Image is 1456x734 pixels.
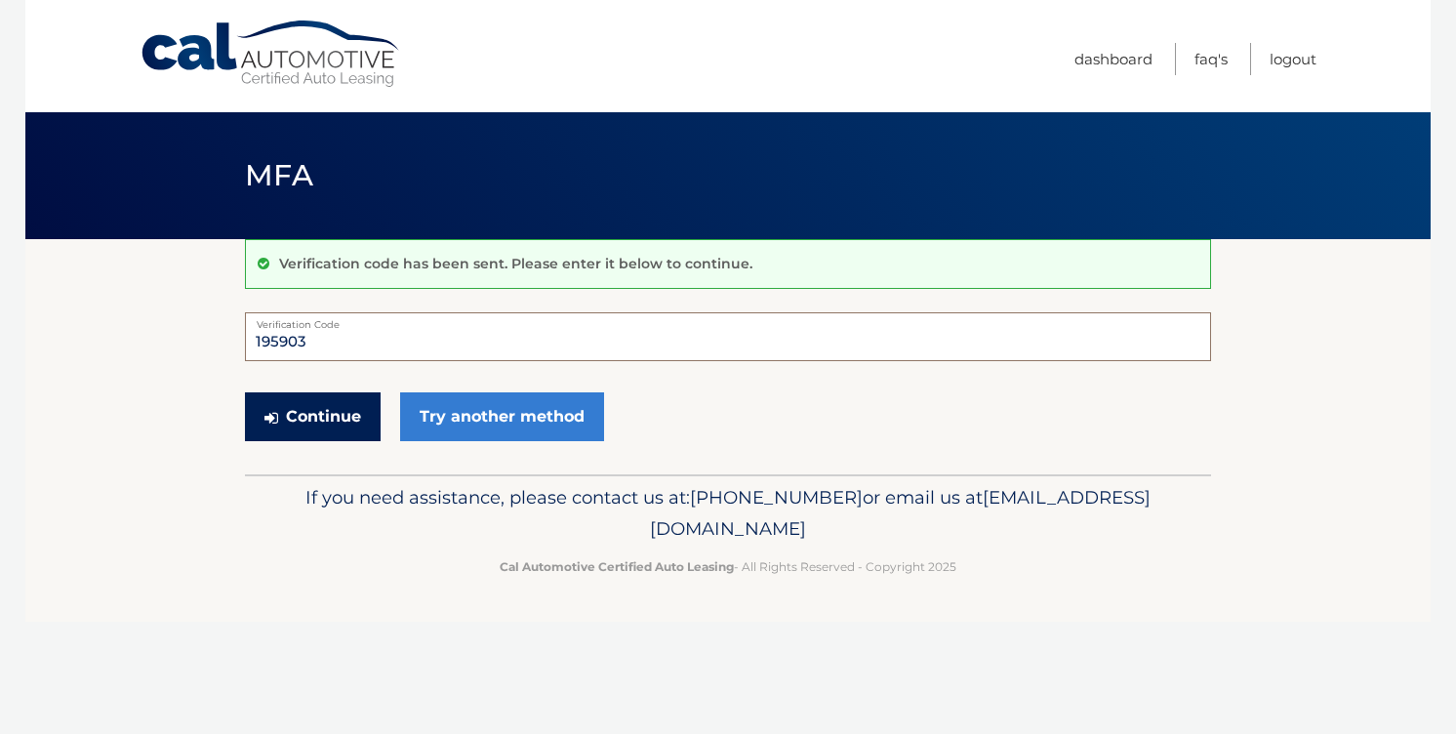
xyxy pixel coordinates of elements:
[650,486,1151,540] span: [EMAIL_ADDRESS][DOMAIN_NAME]
[400,392,604,441] a: Try another method
[258,482,1198,545] p: If you need assistance, please contact us at: or email us at
[690,486,863,509] span: [PHONE_NUMBER]
[245,157,313,193] span: MFA
[279,255,752,272] p: Verification code has been sent. Please enter it below to continue.
[258,556,1198,577] p: - All Rights Reserved - Copyright 2025
[245,312,1211,361] input: Verification Code
[500,559,734,574] strong: Cal Automotive Certified Auto Leasing
[140,20,403,89] a: Cal Automotive
[1074,43,1153,75] a: Dashboard
[1194,43,1228,75] a: FAQ's
[245,312,1211,328] label: Verification Code
[1270,43,1316,75] a: Logout
[245,392,381,441] button: Continue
